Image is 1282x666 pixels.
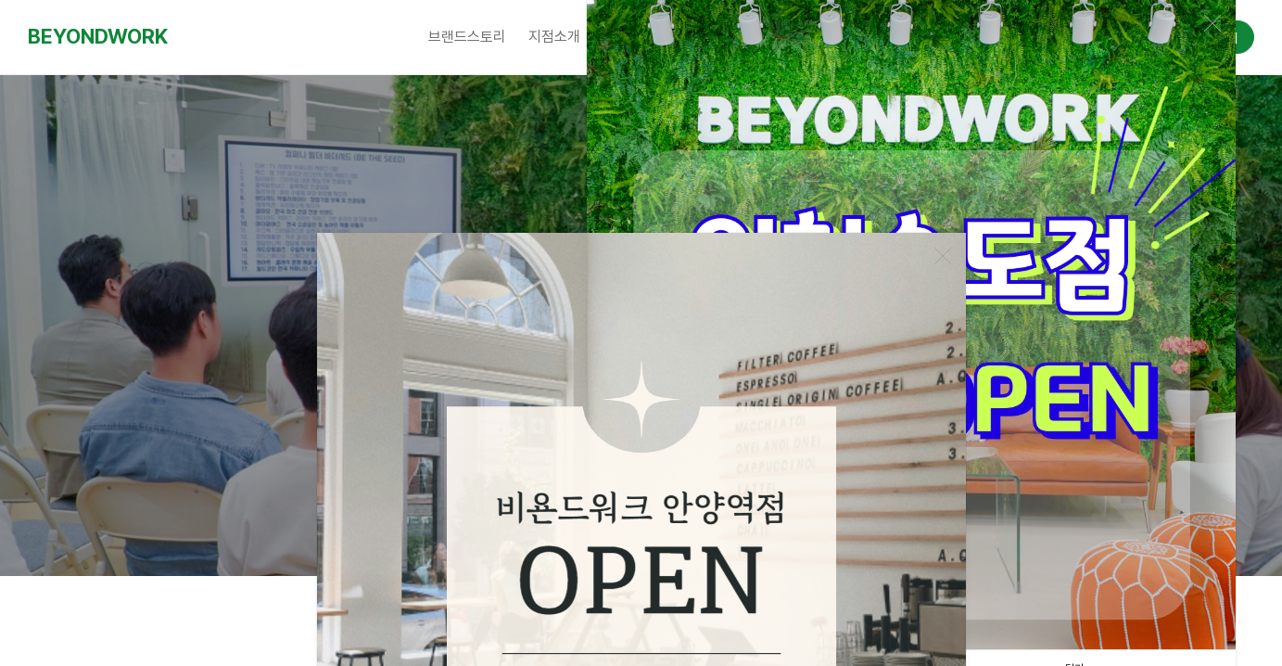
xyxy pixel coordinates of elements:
[28,19,168,54] a: BEYONDWORK
[428,28,506,45] span: 브랜드스토리
[417,14,517,60] a: 브랜드스토리
[528,28,580,45] span: 지점소개
[517,14,591,60] a: 지점소개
